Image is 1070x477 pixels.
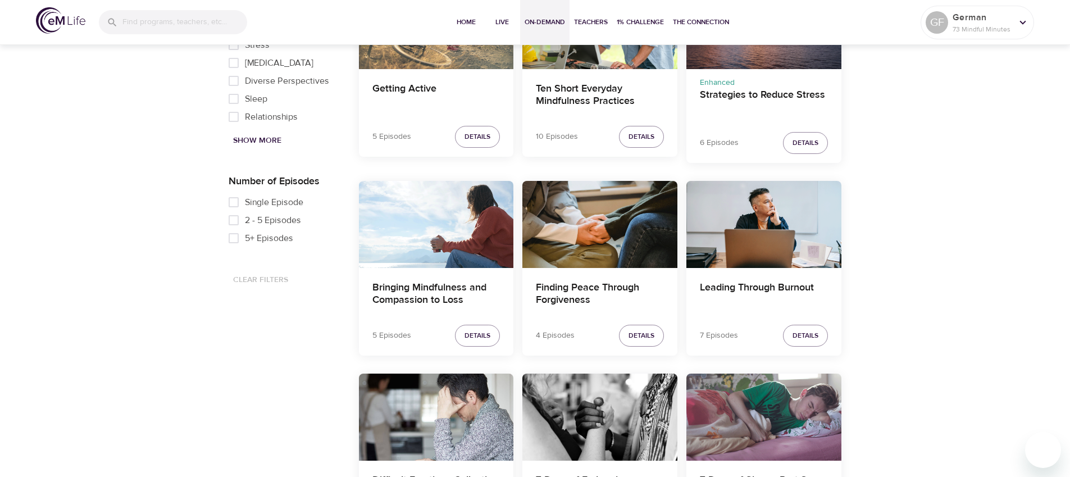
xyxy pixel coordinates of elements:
[36,7,85,34] img: logo
[122,10,247,34] input: Find programs, teachers, etc...
[465,131,490,143] span: Details
[359,374,514,461] button: Difficult Emotions Collection
[372,330,411,342] p: 5 Episodes
[700,137,739,149] p: 6 Episodes
[525,16,565,28] span: On-Demand
[1025,432,1061,468] iframe: Button to launch messaging window
[536,131,578,143] p: 10 Episodes
[793,330,818,342] span: Details
[953,11,1012,24] p: German
[700,89,828,116] h4: Strategies to Reduce Stress
[700,281,828,308] h4: Leading Through Burnout
[673,16,729,28] span: The Connection
[453,16,480,28] span: Home
[536,330,575,342] p: 4 Episodes
[245,56,313,70] span: [MEDICAL_DATA]
[233,134,281,148] span: Show More
[455,325,500,347] button: Details
[245,231,293,245] span: 5+ Episodes
[489,16,516,28] span: Live
[359,181,514,268] button: Bringing Mindfulness and Compassion to Loss
[245,213,301,227] span: 2 - 5 Episodes
[629,131,654,143] span: Details
[617,16,664,28] span: 1% Challenge
[629,330,654,342] span: Details
[455,126,500,148] button: Details
[229,130,286,151] button: Show More
[465,330,490,342] span: Details
[245,110,298,124] span: Relationships
[686,374,841,461] button: 7 Days of Sleep - Part 3
[953,24,1012,34] p: 73 Mindful Minutes
[536,83,664,110] h4: Ten Short Everyday Mindfulness Practices
[619,325,664,347] button: Details
[245,38,270,52] span: Stress
[574,16,608,28] span: Teachers
[536,281,664,308] h4: Finding Peace Through Forgiveness
[686,181,841,268] button: Leading Through Burnout
[522,181,677,268] button: Finding Peace Through Forgiveness
[783,325,828,347] button: Details
[245,92,267,106] span: Sleep
[793,137,818,149] span: Details
[245,74,329,88] span: Diverse Perspectives
[245,196,303,209] span: Single Episode
[700,330,738,342] p: 7 Episodes
[783,132,828,154] button: Details
[372,131,411,143] p: 5 Episodes
[229,174,341,189] p: Number of Episodes
[372,83,500,110] h4: Getting Active
[926,11,948,34] div: GF
[522,374,677,461] button: 7 Days of Embracing Diversity
[372,281,500,308] h4: Bringing Mindfulness and Compassion to Loss
[619,126,664,148] button: Details
[700,78,735,88] span: Enhanced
